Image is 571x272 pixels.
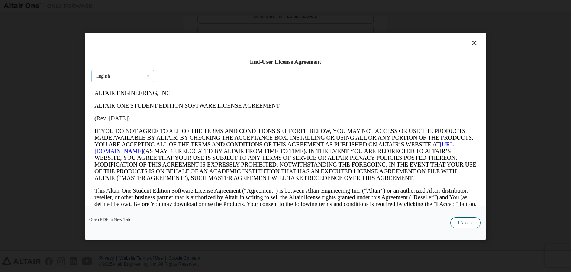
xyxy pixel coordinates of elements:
[3,3,385,10] p: ALTAIR ENGINEERING, INC.
[3,101,385,127] p: This Altair One Student Edition Software License Agreement (“Agreement”) is between Altair Engine...
[91,58,480,66] div: End-User License Agreement
[3,41,385,95] p: IF YOU DO NOT AGREE TO ALL OF THE TERMS AND CONDITIONS SET FORTH BELOW, YOU MAY NOT ACCESS OR USE...
[3,28,385,35] p: (Rev. [DATE])
[3,54,364,67] a: [URL][DOMAIN_NAME]
[450,217,481,228] button: I Accept
[96,74,110,78] div: English
[3,16,385,22] p: ALTAIR ONE STUDENT EDITION SOFTWARE LICENSE AGREEMENT
[89,217,130,222] a: Open PDF in New Tab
